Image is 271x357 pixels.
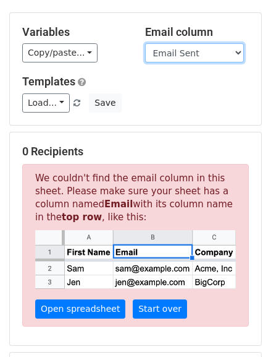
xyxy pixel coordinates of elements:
[22,43,98,62] a: Copy/paste...
[35,230,236,289] img: google_sheets_email_column-fe0440d1484b1afe603fdd0efe349d91248b687ca341fa437c667602712cb9b1.png
[22,93,70,113] a: Load...
[209,298,271,357] iframe: Chat Widget
[22,164,249,327] p: We couldn't find the email column in this sheet. Please make sure your sheet has a column named w...
[89,93,121,113] button: Save
[22,75,75,88] a: Templates
[209,298,271,357] div: Widget de chat
[62,212,102,223] strong: top row
[104,199,133,210] strong: Email
[22,25,127,39] h5: Variables
[22,145,249,158] h5: 0 Recipients
[35,299,125,319] a: Open spreadsheet
[133,299,187,319] a: Start over
[145,25,249,39] h5: Email column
